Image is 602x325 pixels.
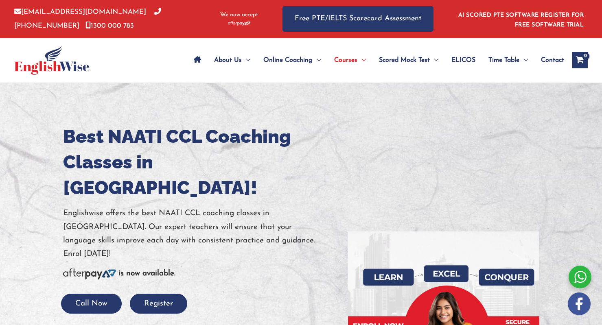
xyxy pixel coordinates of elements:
[372,46,445,74] a: Scored Mock TestMenu Toggle
[451,46,475,74] span: ELICOS
[187,46,564,74] nav: Site Navigation: Main Menu
[63,124,336,201] h1: Best NAATI CCL Coaching Classes in [GEOGRAPHIC_DATA]!
[568,292,591,315] img: white-facebook.png
[534,46,564,74] a: Contact
[313,46,321,74] span: Menu Toggle
[282,6,433,32] a: Free PTE/IELTS Scorecard Assessment
[61,300,122,308] a: Call Now
[458,12,584,28] a: AI SCORED PTE SOFTWARE REGISTER FOR FREE SOFTWARE TRIAL
[61,294,122,314] button: Call Now
[541,46,564,74] span: Contact
[220,11,258,19] span: We now accept
[14,46,90,75] img: cropped-ew-logo
[572,52,588,68] a: View Shopping Cart, empty
[334,46,357,74] span: Courses
[379,46,430,74] span: Scored Mock Test
[14,9,146,15] a: [EMAIL_ADDRESS][DOMAIN_NAME]
[482,46,534,74] a: Time TableMenu Toggle
[357,46,366,74] span: Menu Toggle
[263,46,313,74] span: Online Coaching
[63,207,336,261] p: Englishwise offers the best NAATI CCL coaching classes in [GEOGRAPHIC_DATA]. Our expert teachers ...
[328,46,372,74] a: CoursesMenu Toggle
[214,46,242,74] span: About Us
[242,46,250,74] span: Menu Toggle
[445,46,482,74] a: ELICOS
[14,9,161,29] a: [PHONE_NUMBER]
[130,294,187,314] button: Register
[430,46,438,74] span: Menu Toggle
[488,46,519,74] span: Time Table
[85,22,134,29] a: 1300 000 783
[208,46,257,74] a: About UsMenu Toggle
[453,6,588,32] aside: Header Widget 1
[519,46,528,74] span: Menu Toggle
[257,46,328,74] a: Online CoachingMenu Toggle
[63,268,116,279] img: Afterpay-Logo
[118,270,175,277] b: is now available.
[130,300,187,308] a: Register
[228,21,250,26] img: Afterpay-Logo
